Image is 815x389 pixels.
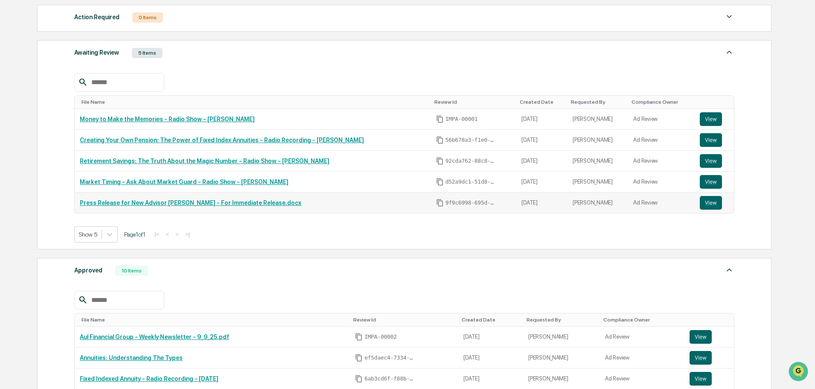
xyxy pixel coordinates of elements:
[700,154,722,168] button: View
[520,99,564,105] div: Toggle SortBy
[724,265,734,275] img: caret
[527,317,597,323] div: Toggle SortBy
[700,112,722,126] button: View
[516,172,568,193] td: [DATE]
[458,327,523,348] td: [DATE]
[571,99,625,105] div: Toggle SortBy
[60,144,103,151] a: Powered byPylon
[74,47,119,58] div: Awaiting Review
[690,330,729,344] a: View
[80,354,183,361] a: Annuities: Understanding The Types
[80,178,288,185] a: Market Timing - Ask About Market Guard - Radio Show - [PERSON_NAME]
[58,104,109,120] a: 🗄️Attestations
[81,99,427,105] div: Toggle SortBy
[124,231,146,238] span: Page 1 of 1
[85,145,103,151] span: Pylon
[436,199,444,207] span: Copy Id
[628,130,695,151] td: Ad Review
[516,109,568,130] td: [DATE]
[568,109,628,130] td: [PERSON_NAME]
[458,348,523,369] td: [DATE]
[70,108,106,116] span: Attestations
[516,193,568,213] td: [DATE]
[80,116,255,123] a: Money to Make the Memories - Radio Show - [PERSON_NAME]
[434,99,513,105] div: Toggle SortBy
[132,12,163,23] div: 0 Items
[628,193,695,213] td: Ad Review
[523,348,600,369] td: [PERSON_NAME]
[691,317,731,323] div: Toggle SortBy
[690,351,712,365] button: View
[152,231,162,238] button: |<
[700,112,729,126] a: View
[700,133,722,147] button: View
[724,47,734,57] img: caret
[690,372,729,386] a: View
[355,354,363,362] span: Copy Id
[9,18,155,32] p: How can we help?
[600,348,684,369] td: Ad Review
[568,193,628,213] td: [PERSON_NAME]
[173,231,181,238] button: >
[568,172,628,193] td: [PERSON_NAME]
[353,317,455,323] div: Toggle SortBy
[74,12,119,23] div: Action Required
[436,178,444,186] span: Copy Id
[600,327,684,348] td: Ad Review
[445,158,497,164] span: 92cda762-88c8-4765-9d57-1e5705903939
[355,333,363,341] span: Copy Id
[700,154,729,168] a: View
[700,196,729,210] a: View
[81,317,346,323] div: Toggle SortBy
[5,104,58,120] a: 🖐️Preclearance
[523,327,600,348] td: [PERSON_NAME]
[628,109,695,130] td: Ad Review
[516,130,568,151] td: [DATE]
[788,361,811,384] iframe: Open customer support
[701,99,731,105] div: Toggle SortBy
[445,116,478,123] span: IMPA-00001
[364,354,416,361] span: ef5daec4-7334-4458-b1d9-a181fd4f575d
[80,199,301,206] a: Press Release for New Advisor [PERSON_NAME] - For Immediate Release.docx
[690,372,712,386] button: View
[80,137,364,143] a: Creating Your Own Pension: The Power of Fixed Index Annuities - Radio Recording - [PERSON_NAME]
[145,68,155,78] button: Start new chat
[700,175,722,189] button: View
[690,330,712,344] button: View
[516,151,568,172] td: [DATE]
[364,333,397,340] span: IMPA-00002
[163,231,172,238] button: <
[628,151,695,172] td: Ad Review
[632,99,691,105] div: Toggle SortBy
[628,172,695,193] td: Ad Review
[445,199,497,206] span: 9f9c6998-695d-4253-9fda-b5ae0bd1ebcd
[115,266,148,276] div: 10 Items
[364,375,416,382] span: 6ab3cd6f-f88b-4460-aea0-ec859a33aa68
[29,74,108,81] div: We're available if you need us!
[183,231,192,238] button: >|
[5,120,57,136] a: 🔎Data Lookup
[568,151,628,172] td: [PERSON_NAME]
[62,108,69,115] div: 🗄️
[700,133,729,147] a: View
[603,317,681,323] div: Toggle SortBy
[436,136,444,144] span: Copy Id
[132,48,163,58] div: 5 Items
[9,108,15,115] div: 🖐️
[17,108,55,116] span: Preclearance
[29,65,140,74] div: Start new chat
[700,196,722,210] button: View
[80,333,229,340] a: Aul Financial Group - Weekly Newsletter - 9_9_25.pdf
[445,178,497,185] span: d52a9dc1-51d8-405a-b1a7-c24cfe6bbbb2
[724,12,734,22] img: caret
[74,265,102,276] div: Approved
[700,175,729,189] a: View
[445,137,497,143] span: 56b678a3-f1e0-4374-8cfb-36862cc478e0
[436,115,444,123] span: Copy Id
[17,124,54,132] span: Data Lookup
[355,375,363,383] span: Copy Id
[690,351,729,365] a: View
[568,130,628,151] td: [PERSON_NAME]
[436,157,444,165] span: Copy Id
